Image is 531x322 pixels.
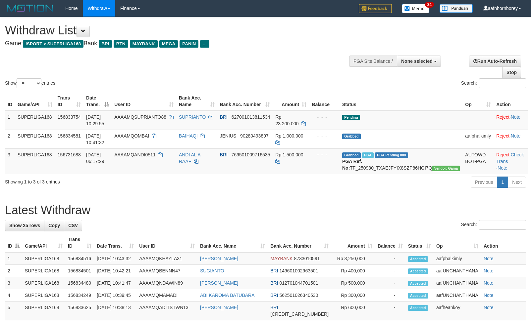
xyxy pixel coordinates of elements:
[408,256,428,262] span: Accepted
[5,302,22,320] td: 5
[136,302,197,320] td: AAAAMQADITSTWN13
[511,114,521,120] a: Note
[434,265,481,277] td: aafUNCHANTHANA
[484,305,494,310] a: Note
[22,233,65,252] th: Game/API: activate to sort column ascending
[136,277,197,289] td: AAAAMQNDAWIN89
[68,223,78,228] span: CSV
[176,92,217,111] th: Bank Acc. Name: activate to sort column ascending
[270,268,278,273] span: BRI
[220,152,228,157] span: BRI
[484,256,494,261] a: Note
[64,220,82,231] a: CSV
[496,152,509,157] a: Reject
[5,265,22,277] td: 2
[375,233,405,252] th: Balance: activate to sort column ascending
[94,302,136,320] td: [DATE] 10:38:13
[270,293,278,298] span: BRI
[65,289,94,302] td: 156834249
[15,92,55,111] th: Game/API: activate to sort column ascending
[94,289,136,302] td: [DATE] 10:39:45
[362,152,374,158] span: Marked by aafromsomean
[65,277,94,289] td: 156834480
[375,302,405,320] td: -
[220,114,228,120] span: BRI
[349,56,397,67] div: PGA Site Balance /
[232,152,270,157] span: Copy 769501009716535 to clipboard
[432,166,460,171] span: Vendor URL: https://trx31.1velocity.biz
[5,40,347,47] h4: Game: Bank:
[5,24,347,37] h1: Withdraw List
[83,92,112,111] th: Date Trans.: activate to sort column descending
[508,177,526,188] a: Next
[496,114,509,120] a: Reject
[375,252,405,265] td: -
[86,133,104,145] span: [DATE] 10:41:32
[462,92,494,111] th: Op: activate to sort column ascending
[268,233,331,252] th: Bank Acc. Number: activate to sort column ascending
[312,133,337,139] div: - - -
[275,152,303,157] span: Rp 1.500.000
[511,133,521,139] a: Note
[359,4,392,13] img: Feedback.jpg
[408,281,428,286] span: Accepted
[425,2,434,8] span: 34
[484,280,494,286] a: Note
[200,293,255,298] a: ABI KAROMA BATUBARA
[342,115,360,120] span: Pending
[94,265,136,277] td: [DATE] 10:42:21
[5,130,15,148] td: 2
[484,268,494,273] a: Note
[65,233,94,252] th: Trans ID: activate to sort column ascending
[471,177,497,188] a: Previous
[23,40,83,48] span: ISPORT > SUPERLIGA168
[58,152,81,157] span: 156731688
[5,220,44,231] a: Show 25 rows
[434,252,481,265] td: aafphalkimly
[58,133,81,139] span: 156834581
[22,252,65,265] td: SUPERLIGA168
[479,220,526,230] input: Search:
[312,151,337,158] div: - - -
[136,289,197,302] td: AAAAMQMAMADI
[5,92,15,111] th: ID
[5,3,55,13] img: MOTION_logo.png
[331,289,375,302] td: Rp 300,000
[15,148,55,174] td: SUPERLIGA168
[461,220,526,230] label: Search:
[5,148,15,174] td: 3
[5,78,55,88] label: Show entries
[159,40,178,48] span: MEGA
[331,252,375,265] td: Rp 3,250,000
[55,92,83,111] th: Trans ID: activate to sort column ascending
[5,176,216,185] div: Showing 1 to 3 of 3 entries
[462,130,494,148] td: aafphalkimly
[58,114,81,120] span: 156833754
[494,92,528,111] th: Action
[197,233,268,252] th: Bank Acc. Name: activate to sort column ascending
[375,265,405,277] td: -
[94,252,136,265] td: [DATE] 10:43:32
[136,265,197,277] td: AAAAMQBENNN47
[200,268,224,273] a: SUGIANTO
[15,130,55,148] td: SUPERLIGA168
[331,265,375,277] td: Rp 400,000
[434,289,481,302] td: aafUNCHANTHANA
[65,265,94,277] td: 156834501
[375,277,405,289] td: -
[270,256,292,261] span: MAYBANK
[280,293,318,298] span: Copy 562501026340530 to clipboard
[494,111,528,130] td: ·
[294,256,320,261] span: Copy 8733010591 to clipboard
[270,311,329,317] span: Copy 587701021968536 to clipboard
[340,148,462,174] td: TF_250930_TXAEJFYIX8SZP86HGI7Q
[497,177,508,188] a: 1
[494,148,528,174] td: · ·
[434,302,481,320] td: aafheankoy
[280,280,318,286] span: Copy 012701044701501 to clipboard
[270,280,278,286] span: BRI
[200,280,238,286] a: [PERSON_NAME]
[342,159,362,171] b: PGA Ref. No:
[180,40,198,48] span: PANIN
[331,277,375,289] td: Rp 500,000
